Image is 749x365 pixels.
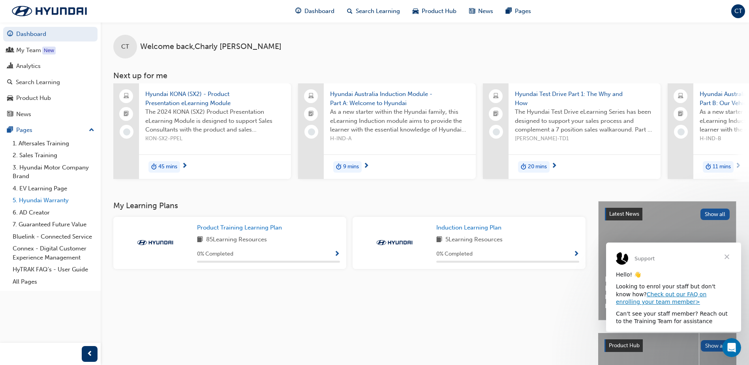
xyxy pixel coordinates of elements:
span: up-icon [89,125,94,135]
img: Trak [133,239,177,246]
span: guage-icon [295,6,301,16]
span: Product Training Learning Plan [197,224,282,231]
a: Connex - Digital Customer Experience Management [9,243,98,263]
span: next-icon [735,163,741,170]
span: search-icon [7,79,13,86]
span: duration-icon [151,162,157,172]
span: chart-icon [7,63,13,70]
span: 20 mins [528,162,547,171]
h3: My Learning Plans [113,201,586,210]
span: next-icon [363,163,369,170]
span: learningRecordVerb_NONE-icon [123,128,130,135]
button: Pages [3,123,98,137]
span: search-icon [347,6,353,16]
span: 45 mins [158,162,177,171]
button: Show Progress [334,249,340,259]
a: 7. Guaranteed Future Value [9,218,98,231]
span: Pages [515,7,531,16]
a: News [3,107,98,122]
a: Hyundai Test Drive Part 1: The Why and HowThe Hyundai Test Drive eLearning Series has been design... [483,83,661,179]
a: Product HubShow all [604,339,730,352]
span: 0 % Completed [436,250,473,259]
span: laptop-icon [308,91,314,102]
span: Dashboard [304,7,334,16]
span: H-IND-A [330,134,469,143]
span: next-icon [182,163,188,170]
a: 3. Hyundai Motor Company Brand [9,162,98,182]
span: pages-icon [7,127,13,134]
a: HyTRAK FAQ's - User Guide [9,263,98,276]
span: learningRecordVerb_NONE-icon [493,128,500,135]
span: KON-SX2-PPEL [145,134,285,143]
a: 6. AD Creator [9,207,98,219]
span: The Hyundai Test Drive eLearning Series has been designed to support your sales process and compl... [515,107,654,134]
span: Hyundai Test Drive Part 1: The Why and How [515,90,654,107]
a: guage-iconDashboard [289,3,341,19]
span: Hyundai Motor unveils the new IONIQ 6 and IONIQ 6 N Line [605,275,730,293]
span: Hyundai Australia Induction Module - Part A: Welcome to Hyundai [330,90,469,107]
a: Induction Learning Plan [436,223,505,232]
a: Product Hub [3,91,98,105]
span: 0 % Completed [197,250,233,259]
span: laptop-icon [124,91,129,102]
img: Trak [373,239,416,246]
a: My Team [3,43,98,58]
div: Product Hub [16,94,51,103]
a: 5. Hyundai Warranty [9,194,98,207]
span: pages-icon [506,6,512,16]
span: Show Progress [573,251,579,258]
span: CT [121,42,129,51]
span: CT [734,7,742,16]
a: Search Learning [3,75,98,90]
span: Latest News [609,211,639,217]
div: Pages [16,126,32,135]
a: Bluelink - Connected Service [9,231,98,243]
span: The 2024 KONA (SX2) Product Presentation eLearning Module is designed to support Sales Consultant... [145,107,285,134]
a: Latest NewsShow all [605,208,730,220]
span: Induction Learning Plan [436,224,501,231]
a: search-iconSearch Learning [341,3,406,19]
div: Search Learning [16,78,60,87]
iframe: Intercom live chat [722,338,741,357]
span: booktick-icon [124,109,129,119]
span: booktick-icon [678,109,683,119]
a: Latest NewsShow allHyundai Motor unveils the new IONIQ 6 and IONIQ 6 N LineNew IONIQ 6 and IONIQ ... [598,201,736,320]
span: prev-icon [87,349,93,359]
div: News [16,110,31,119]
a: All Pages [9,276,98,288]
button: CT [731,4,745,18]
a: pages-iconPages [499,3,537,19]
span: New IONIQ 6 and IONIQ 6 N Line under ‘Pure Flow, Refined’ concept. [605,293,730,310]
iframe: Intercom live chat message [606,243,741,332]
button: Show Progress [573,249,579,259]
button: Show all [700,209,730,220]
span: news-icon [7,111,13,118]
a: 4. EV Learning Page [9,182,98,195]
div: Tooltip anchor [42,47,56,55]
span: 9 mins [343,162,359,171]
span: duration-icon [706,162,711,172]
span: 85 Learning Resources [206,235,267,245]
a: car-iconProduct Hub [406,3,463,19]
span: laptop-icon [678,91,683,102]
span: booktick-icon [493,109,499,119]
h3: Next up for me [101,71,749,80]
span: Product Hub [609,342,640,349]
button: Show all [701,340,730,352]
span: people-icon [7,47,13,54]
span: news-icon [469,6,475,16]
span: 5 Learning Resources [445,235,503,245]
span: laptop-icon [493,91,499,102]
span: duration-icon [521,162,526,172]
a: Product Training Learning Plan [197,223,285,232]
a: 1. Aftersales Training [9,137,98,150]
span: Product Hub [422,7,456,16]
span: News [478,7,493,16]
